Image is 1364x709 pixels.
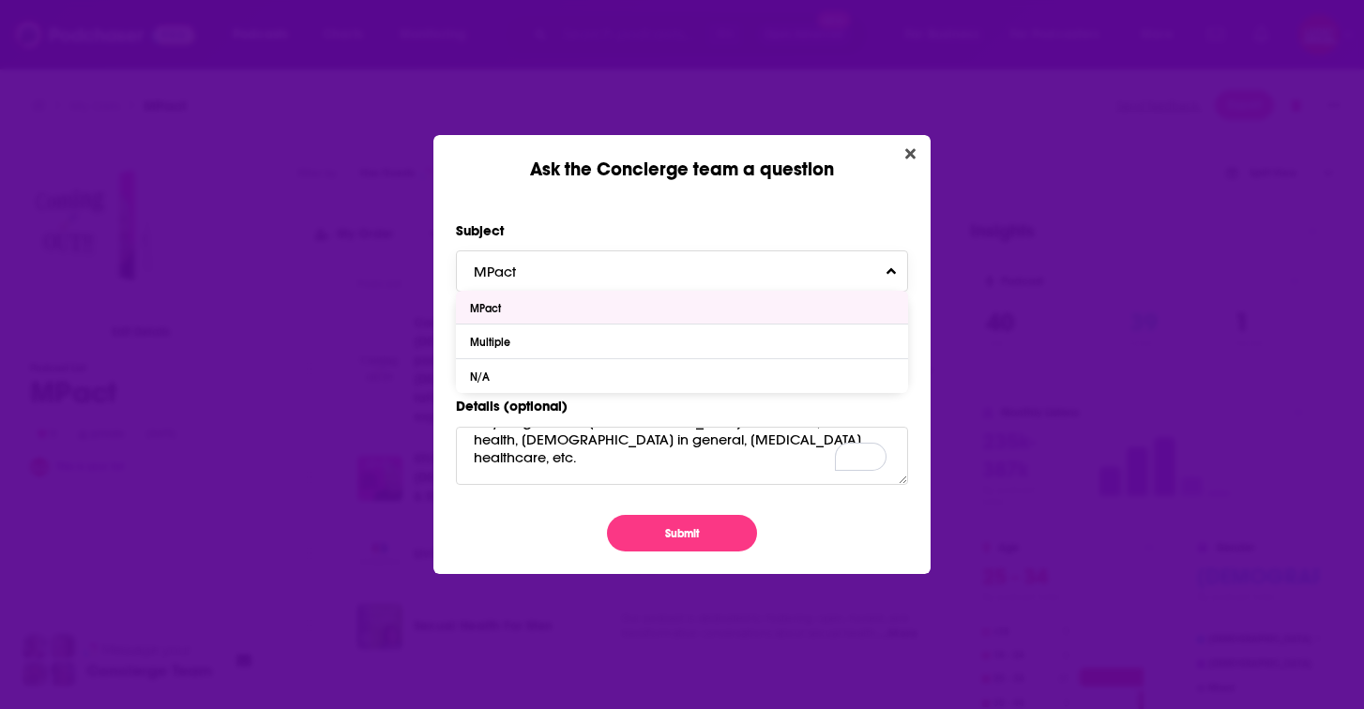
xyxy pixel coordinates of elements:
div: MPact [470,302,506,315]
div: N/A [470,370,494,384]
button: Submit [607,515,757,551]
label: Details (optional) [456,394,908,418]
label: Subject [456,219,908,243]
div: Ask the Concierge team a question [433,135,931,181]
div: Multiple [470,336,515,349]
button: Close [898,143,923,166]
button: MPactToggle Pronoun Dropdown [456,250,908,291]
textarea: To enrich screen reader interactions, please activate Accessibility in Grammarly extension settings [456,427,908,485]
span: MPact [474,263,553,280]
